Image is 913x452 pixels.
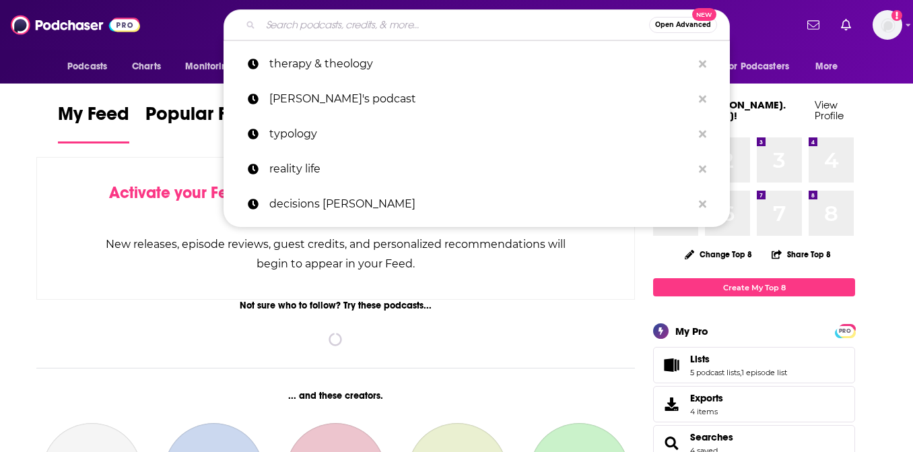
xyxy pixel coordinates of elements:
button: open menu [58,54,125,79]
input: Search podcasts, credits, & more... [261,14,649,36]
a: Searches [690,431,733,443]
a: Create My Top 8 [653,278,855,296]
span: Activate your Feed [109,183,247,203]
p: therapy & theology [269,46,692,82]
a: View Profile [815,98,844,122]
a: My Feed [58,102,129,143]
button: open menu [716,54,809,79]
span: Popular Feed [145,102,260,133]
button: Open AdvancedNew [649,17,717,33]
span: Lists [690,353,710,365]
button: open menu [176,54,250,79]
span: Lists [653,347,855,383]
span: Exports [690,392,723,404]
span: For Podcasters [724,57,789,76]
a: Show notifications dropdown [836,13,856,36]
span: Monitoring [185,57,233,76]
span: More [815,57,838,76]
span: New [692,8,716,21]
a: Lists [690,353,787,365]
a: Popular Feed [145,102,260,143]
div: by following Podcasts, Creators, Lists, and other Users! [104,183,567,222]
span: Charts [132,57,161,76]
a: Show notifications dropdown [802,13,825,36]
a: 5 podcast lists [690,368,740,377]
div: ... and these creators. [36,390,635,401]
button: open menu [806,54,855,79]
div: My Pro [675,325,708,337]
p: decisions dunham [269,187,692,222]
a: reality life [224,152,730,187]
span: My Feed [58,102,129,133]
p: lenny's podcast [269,82,692,117]
a: decisions [PERSON_NAME] [224,187,730,222]
span: PRO [837,326,853,336]
span: Exports [658,395,685,414]
p: typology [269,117,692,152]
a: 1 episode list [741,368,787,377]
a: PRO [837,325,853,335]
div: New releases, episode reviews, guest credits, and personalized recommendations will begin to appe... [104,234,567,273]
span: Logged in as heidi.egloff [873,10,902,40]
span: Podcasts [67,57,107,76]
a: Exports [653,386,855,422]
img: Podchaser - Follow, Share and Rate Podcasts [11,12,140,38]
div: Search podcasts, credits, & more... [224,9,730,40]
span: , [740,368,741,377]
a: typology [224,117,730,152]
span: 4 items [690,407,723,416]
button: Change Top 8 [677,246,760,263]
a: [PERSON_NAME]'s podcast [224,82,730,117]
a: therapy & theology [224,46,730,82]
svg: Add a profile image [891,10,902,21]
a: Charts [123,54,169,79]
img: User Profile [873,10,902,40]
button: Share Top 8 [771,241,832,267]
div: Not sure who to follow? Try these podcasts... [36,300,635,311]
p: reality life [269,152,692,187]
a: Lists [658,356,685,375]
button: Show profile menu [873,10,902,40]
span: Open Advanced [655,22,711,28]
